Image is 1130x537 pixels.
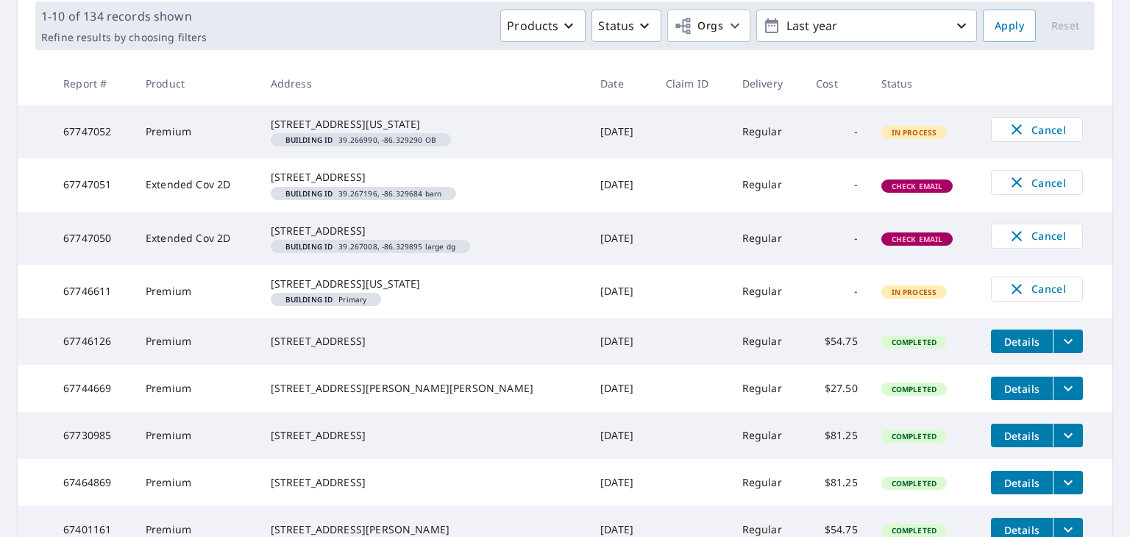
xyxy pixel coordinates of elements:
span: Completed [883,431,945,441]
span: 39.267008, -86.329895 large dg [277,243,464,250]
button: detailsBtn-67746126 [991,330,1053,353]
p: Status [598,17,634,35]
button: filesDropdownBtn-67464869 [1053,471,1083,494]
td: [DATE] [589,412,654,459]
span: Details [1000,523,1044,537]
button: filesDropdownBtn-67744669 [1053,377,1083,400]
span: Completed [883,525,945,536]
td: [DATE] [589,365,654,412]
td: Premium [134,265,259,318]
div: [STREET_ADDRESS] [271,428,577,443]
span: Cancel [1006,227,1067,245]
button: Cancel [991,224,1083,249]
button: detailsBtn-67744669 [991,377,1053,400]
em: Building ID [285,190,333,197]
em: Building ID [285,243,333,250]
button: Apply [983,10,1036,42]
td: Regular [731,365,804,412]
td: [DATE] [589,105,654,158]
td: 67744669 [51,365,134,412]
div: [STREET_ADDRESS][PERSON_NAME] [271,522,577,537]
span: Primary [277,296,376,303]
p: Last year [781,13,953,39]
th: Status [870,62,979,105]
td: 67464869 [51,459,134,506]
td: Premium [134,412,259,459]
span: Cancel [1006,121,1067,138]
div: [STREET_ADDRESS] [271,475,577,490]
th: Address [259,62,589,105]
span: Apply [995,17,1024,35]
button: Orgs [667,10,750,42]
p: 1-10 of 134 records shown [41,7,207,25]
span: Completed [883,337,945,347]
td: Premium [134,105,259,158]
td: Premium [134,365,259,412]
th: Delivery [731,62,804,105]
span: 39.266990, -86.329290 OB [277,136,445,143]
span: Check Email [883,234,952,244]
span: Cancel [1006,280,1067,298]
span: Details [1000,429,1044,443]
td: 67746611 [51,265,134,318]
td: - [804,105,870,158]
td: Regular [731,158,804,211]
td: 67747051 [51,158,134,211]
span: Cancel [1006,174,1067,191]
div: [STREET_ADDRESS][US_STATE] [271,117,577,132]
td: 67747052 [51,105,134,158]
td: [DATE] [589,459,654,506]
div: [STREET_ADDRESS][US_STATE] [271,277,577,291]
td: Regular [731,265,804,318]
div: [STREET_ADDRESS][PERSON_NAME][PERSON_NAME] [271,381,577,396]
div: [STREET_ADDRESS] [271,334,577,349]
td: Regular [731,459,804,506]
td: - [804,158,870,211]
th: Report # [51,62,134,105]
td: - [804,212,870,265]
td: Regular [731,412,804,459]
span: Check Email [883,181,952,191]
th: Date [589,62,654,105]
th: Claim ID [654,62,731,105]
span: Details [1000,476,1044,490]
td: Extended Cov 2D [134,212,259,265]
span: Orgs [674,17,723,35]
button: detailsBtn-67730985 [991,424,1053,447]
span: 39.267196, -86.329684 barn [277,190,451,197]
td: - [804,265,870,318]
button: Last year [756,10,977,42]
td: Premium [134,318,259,365]
button: Cancel [991,170,1083,195]
td: 67747050 [51,212,134,265]
span: Details [1000,382,1044,396]
span: In Process [883,287,946,297]
button: detailsBtn-67464869 [991,471,1053,494]
p: Refine results by choosing filters [41,31,207,44]
button: Products [500,10,586,42]
div: [STREET_ADDRESS] [271,170,577,185]
td: 67746126 [51,318,134,365]
td: [DATE] [589,158,654,211]
th: Product [134,62,259,105]
td: $27.50 [804,365,870,412]
td: [DATE] [589,265,654,318]
em: Building ID [285,136,333,143]
td: Premium [134,459,259,506]
em: Building ID [285,296,333,303]
span: Details [1000,335,1044,349]
th: Cost [804,62,870,105]
td: [DATE] [589,212,654,265]
button: Status [591,10,661,42]
td: 67730985 [51,412,134,459]
button: filesDropdownBtn-67730985 [1053,424,1083,447]
button: Cancel [991,277,1083,302]
button: Cancel [991,117,1083,142]
td: Regular [731,105,804,158]
td: $54.75 [804,318,870,365]
span: Completed [883,478,945,488]
td: [DATE] [589,318,654,365]
p: Products [507,17,558,35]
td: Regular [731,318,804,365]
td: Extended Cov 2D [134,158,259,211]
